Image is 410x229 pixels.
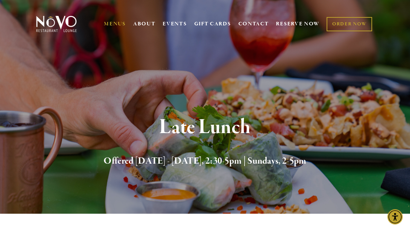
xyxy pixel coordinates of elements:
[45,154,365,169] h2: Offered [DATE] - [DATE], 2:30-5pm | Sundays, 2-5pm
[35,15,78,33] img: Novo Restaurant &amp; Lounge
[45,116,365,139] h1: Late Lunch
[133,21,156,27] a: ABOUT
[327,17,372,31] a: ORDER NOW
[163,21,187,27] a: EVENTS
[104,21,126,27] a: MENUS
[387,209,403,224] div: Accessibility Menu
[194,17,231,31] a: GIFT CARDS
[238,17,269,31] a: CONTACT
[276,17,320,31] a: RESERVE NOW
